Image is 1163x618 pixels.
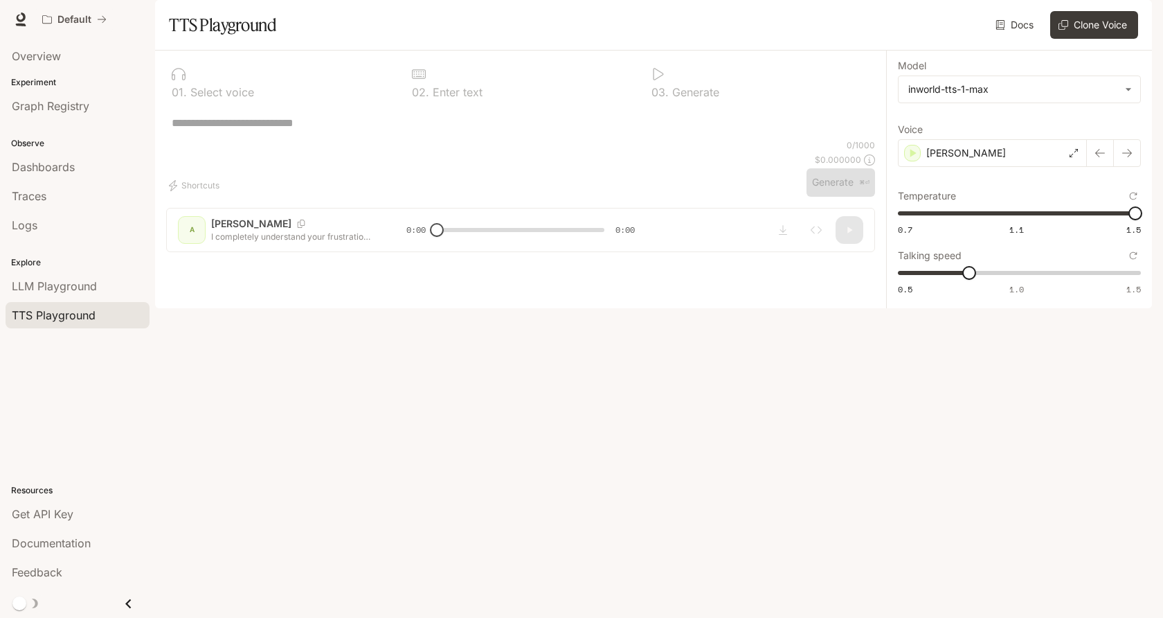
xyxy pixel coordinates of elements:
[36,6,113,33] button: All workspaces
[412,87,429,98] p: 0 2 .
[669,87,719,98] p: Generate
[1050,11,1138,39] button: Clone Voice
[57,14,91,26] p: Default
[908,82,1118,96] div: inworld-tts-1-max
[172,87,187,98] p: 0 1 .
[898,61,926,71] p: Model
[899,76,1140,103] div: inworld-tts-1-max
[847,139,875,151] p: 0 / 1000
[1126,283,1141,295] span: 1.5
[429,87,483,98] p: Enter text
[187,87,254,98] p: Select voice
[1126,224,1141,236] span: 1.5
[898,224,912,236] span: 0.7
[815,154,861,166] p: $ 0.000000
[1009,283,1024,295] span: 1.0
[1009,224,1024,236] span: 1.1
[898,251,962,261] p: Talking speed
[926,146,1006,160] p: [PERSON_NAME]
[1126,248,1141,263] button: Reset to default
[993,11,1039,39] a: Docs
[169,11,276,39] h1: TTS Playground
[898,283,912,295] span: 0.5
[898,125,923,134] p: Voice
[651,87,669,98] p: 0 3 .
[166,175,225,197] button: Shortcuts
[898,191,956,201] p: Temperature
[1126,188,1141,204] button: Reset to default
